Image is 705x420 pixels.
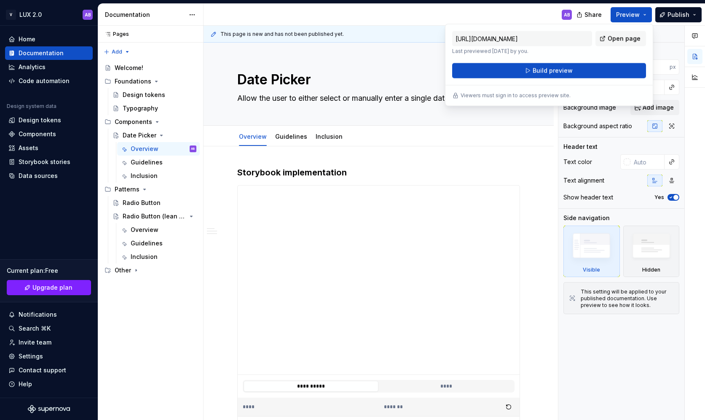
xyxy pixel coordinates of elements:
span: Open page [608,35,641,43]
div: Typography [123,104,158,113]
button: Help [5,377,93,391]
button: Search ⌘K [5,322,93,335]
div: Design system data [7,103,56,110]
p: Last previewed [DATE] by you. [452,48,592,55]
button: Add image [630,100,679,115]
a: Settings [5,350,93,363]
button: Share [572,7,607,22]
div: This setting will be applied to your published documentation. Use preview to see how it looks. [581,288,674,309]
div: Patterns [101,183,200,196]
span: Build preview [533,67,573,75]
div: Assets [19,144,38,152]
div: Show header text [563,193,613,202]
a: Analytics [5,60,93,74]
div: Text alignment [563,176,604,185]
textarea: Date Picker [236,70,518,90]
a: Inclusion [117,169,200,183]
div: Current plan : Free [7,267,91,275]
label: Yes [654,194,664,201]
div: Foundations [115,77,151,86]
span: Add [112,48,122,55]
div: Foundations [101,75,200,88]
div: Welcome! [115,64,143,72]
div: Overview [131,226,158,234]
div: Components [115,118,152,126]
div: Documentation [19,49,64,57]
button: Publish [655,7,702,22]
div: Date Picker [123,131,156,140]
div: Visible [563,226,620,277]
div: Help [19,380,32,388]
div: Components [19,130,56,138]
input: Auto [637,59,670,75]
a: Data sources [5,169,93,183]
div: Inclusion [131,172,158,180]
input: Auto [630,154,665,170]
textarea: Allow the user to either select or manually enter a single date. [236,92,518,105]
span: This page is new and has not been published yet. [220,31,344,38]
div: Overview [131,145,158,153]
div: Code automation [19,77,70,85]
p: Viewers must sign in to access preview site. [461,92,571,99]
div: Contact support [19,366,66,374]
a: OverviewAB [117,142,200,156]
p: px [670,64,676,70]
div: Analytics [19,63,46,71]
a: Code automation [5,74,93,88]
a: Open page [595,31,646,46]
div: Storybook stories [19,158,70,166]
a: Guidelines [117,156,200,169]
a: Supernova Logo [28,405,70,413]
a: Assets [5,141,93,155]
a: Typography [109,102,200,115]
a: Guidelines [117,237,200,250]
button: Preview [611,7,652,22]
a: Radio Button [109,196,200,210]
div: Page tree [101,61,200,277]
button: Build preview [452,63,646,78]
div: Inclusion [131,253,158,261]
a: Inclusion [117,250,200,264]
a: Date Picker [109,129,200,142]
div: AB [564,11,570,18]
div: AB [85,11,91,18]
span: Preview [616,11,640,19]
a: Components [5,127,93,141]
div: Invite team [19,338,51,347]
a: Home [5,32,93,46]
span: Share [584,11,602,19]
div: Header text [563,143,598,151]
div: Other [115,266,131,275]
a: Invite team [5,336,93,349]
h3: Storybook implementation [237,167,520,178]
a: Welcome! [101,61,200,75]
div: Settings [19,352,43,361]
div: Radio Button [123,199,161,207]
a: Upgrade plan [7,280,91,295]
a: Documentation [5,46,93,60]
div: Design tokens [123,91,165,99]
div: Background image [563,103,616,112]
div: LUX 2.0 [19,11,42,19]
div: Other [101,264,200,277]
a: Radio Button (lean approach) [109,210,200,223]
span: Publish [667,11,689,19]
div: Hidden [642,267,660,273]
div: Radio Button (lean approach) [123,212,186,221]
div: Documentation [105,11,185,19]
div: Hidden [623,226,680,277]
div: Design tokens [19,116,61,124]
button: VLUX 2.0AB [2,5,96,24]
div: Text color [563,158,592,166]
a: Overview [239,133,267,140]
div: AB [191,145,195,153]
a: Inclusion [316,133,343,140]
button: Notifications [5,308,93,321]
div: Visible [583,267,600,273]
button: Contact support [5,363,93,377]
a: Storybook stories [5,155,93,169]
div: Notifications [19,310,57,319]
div: V [6,10,16,20]
div: Data sources [19,172,58,180]
div: Guidelines [131,158,163,167]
